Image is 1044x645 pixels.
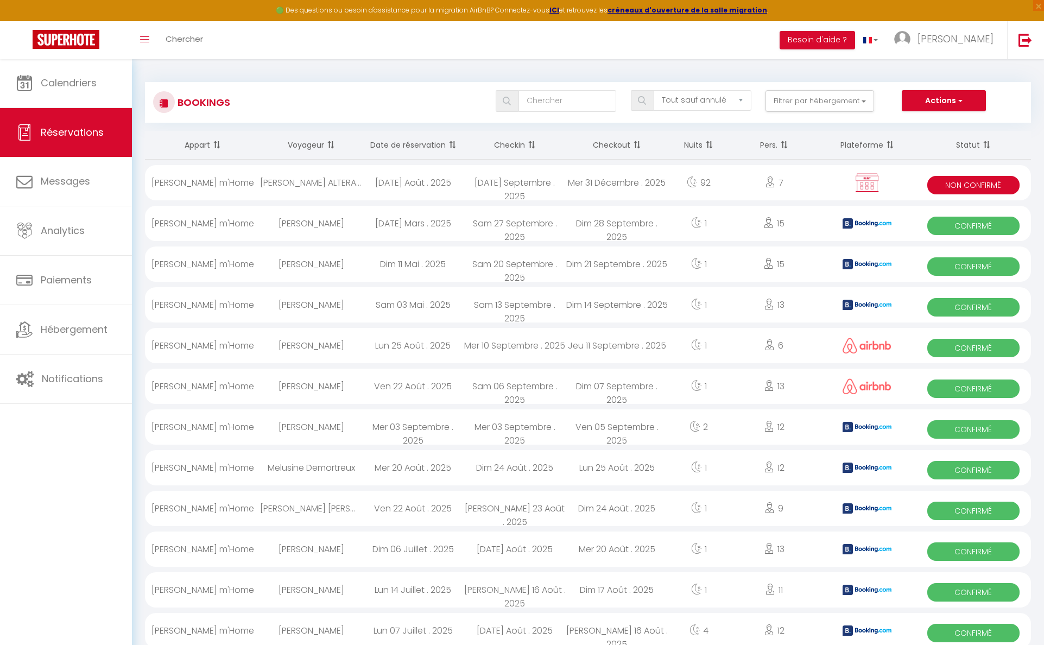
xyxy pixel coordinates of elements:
th: Sort by guest [260,131,362,160]
span: Messages [41,174,90,188]
span: Réservations [41,125,104,139]
span: [PERSON_NAME] [918,32,994,46]
th: Sort by checkout [566,131,668,160]
button: Ouvrir le widget de chat LiveChat [9,4,41,37]
span: Analytics [41,224,85,237]
th: Sort by people [730,131,818,160]
span: Notifications [42,372,103,385]
img: ... [894,31,910,47]
a: créneaux d'ouverture de la salle migration [608,5,767,15]
button: Filtrer par hébergement [765,90,874,112]
button: Actions [902,90,985,112]
span: Chercher [166,33,203,45]
th: Sort by status [916,131,1031,160]
span: Calendriers [41,76,97,90]
a: ICI [549,5,559,15]
a: Chercher [157,21,211,59]
th: Sort by booking date [362,131,464,160]
th: Sort by nights [668,131,730,160]
button: Besoin d'aide ? [780,31,855,49]
img: logout [1018,33,1032,47]
th: Sort by channel [818,131,916,160]
th: Sort by checkin [464,131,566,160]
h3: Bookings [175,90,230,115]
img: Super Booking [33,30,99,49]
th: Sort by rentals [145,131,260,160]
span: Paiements [41,273,92,287]
a: ... [PERSON_NAME] [886,21,1007,59]
span: Hébergement [41,322,107,336]
input: Chercher [518,90,617,112]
